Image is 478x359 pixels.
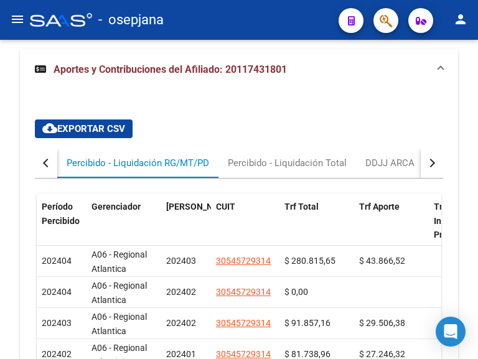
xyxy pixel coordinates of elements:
span: Trf Aporte [359,202,400,212]
span: 202404 [42,256,72,266]
mat-icon: menu [10,12,25,27]
div: Percibido - Liquidación Total [228,156,347,170]
mat-expansion-panel-header: Aportes y Contribuciones del Afiliado: 20117431801 [20,50,458,90]
span: 202404 [42,287,72,297]
span: 202403 [42,318,72,328]
span: Exportar CSV [42,123,125,134]
span: $ 280.815,65 [284,256,335,266]
span: $ 43.866,52 [359,256,405,266]
datatable-header-cell: Período Devengado [161,193,211,248]
span: A06 - Regional Atlantica [91,249,147,274]
span: $ 0,00 [284,287,308,297]
span: 202402 [42,349,72,359]
div: DDJJ ARCA [365,156,415,170]
span: CUIT [216,202,235,212]
span: - osepjana [98,6,164,34]
span: Trf Total [284,202,319,212]
span: 30545729314 [216,287,271,297]
span: $ 29.506,38 [359,318,405,328]
span: Período Percibido [42,202,80,226]
span: Aportes y Contribuciones del Afiliado: 20117431801 [54,63,287,75]
span: $ 91.857,16 [284,318,330,328]
mat-icon: person [453,12,468,27]
span: A06 - Regional Atlantica [91,281,147,305]
datatable-header-cell: Período Percibido [37,193,87,248]
span: 202402 [166,287,196,297]
span: $ 27.246,32 [359,349,405,359]
span: 202401 [166,349,196,359]
span: A06 - Regional Atlantica [91,312,147,336]
button: Exportar CSV [35,119,133,138]
mat-icon: cloud_download [42,121,57,136]
span: Gerenciador [91,202,141,212]
span: 30545729314 [216,318,271,328]
div: Open Intercom Messenger [436,317,466,347]
span: 202402 [166,318,196,328]
span: [PERSON_NAME] [166,202,233,212]
span: 30545729314 [216,349,271,359]
span: $ 81.738,96 [284,349,330,359]
datatable-header-cell: Trf Aporte [354,193,429,248]
div: Percibido - Liquidación RG/MT/PD [67,156,209,170]
span: 30545729314 [216,256,271,266]
datatable-header-cell: Gerenciador [87,193,161,248]
span: 202403 [166,256,196,266]
datatable-header-cell: CUIT [211,193,279,248]
datatable-header-cell: Trf Total [279,193,354,248]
